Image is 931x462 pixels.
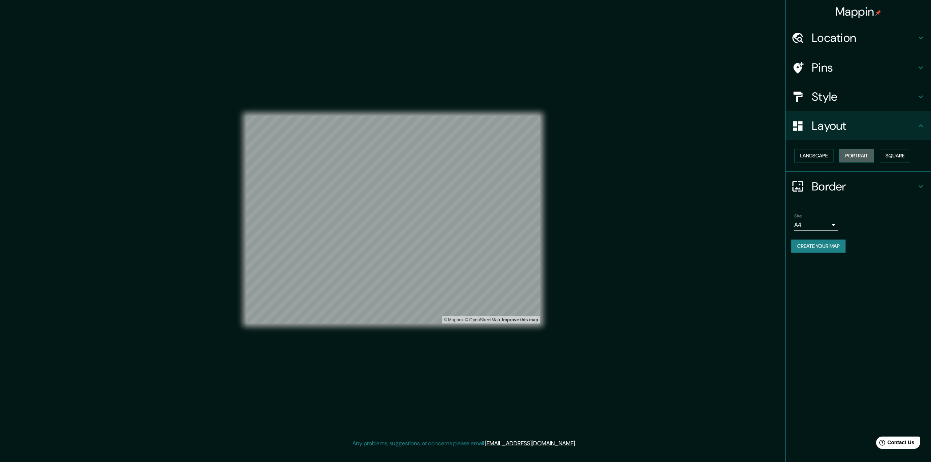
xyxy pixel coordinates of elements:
a: [EMAIL_ADDRESS][DOMAIN_NAME] [485,439,575,447]
div: . [577,439,579,448]
h4: Border [812,179,916,194]
div: Pins [786,53,931,82]
img: pin-icon.png [875,10,881,16]
a: OpenStreetMap [465,317,500,322]
div: A4 [794,219,838,231]
label: Size [794,213,802,219]
div: . [576,439,577,448]
p: Any problems, suggestions, or concerns please email . [352,439,576,448]
button: Create your map [791,240,846,253]
div: Location [786,23,931,52]
canvas: Map [246,116,540,324]
div: Layout [786,111,931,140]
iframe: Help widget launcher [866,434,923,454]
h4: Location [812,31,916,45]
button: Square [880,149,910,162]
h4: Mappin [835,4,882,19]
button: Portrait [839,149,874,162]
h4: Style [812,89,916,104]
div: Border [786,172,931,201]
h4: Pins [812,60,916,75]
a: Mapbox [444,317,464,322]
div: Style [786,82,931,111]
a: Map feedback [502,317,538,322]
button: Landscape [794,149,834,162]
h4: Layout [812,118,916,133]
